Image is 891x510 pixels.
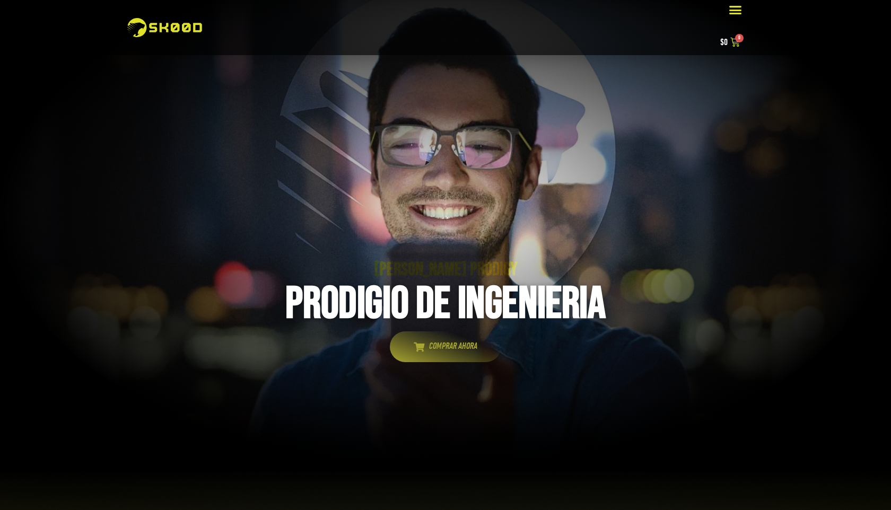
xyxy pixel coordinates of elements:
[720,38,728,48] bdi: 0
[429,342,477,353] span: COMPRAR AHORA
[143,282,748,327] h2: PRODIGIO DE INGENIERIA
[143,260,748,279] h2: [PERSON_NAME] PRODIGY
[720,38,724,48] span: $
[707,31,753,55] a: $0
[390,331,501,362] a: COMPRAR AHORA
